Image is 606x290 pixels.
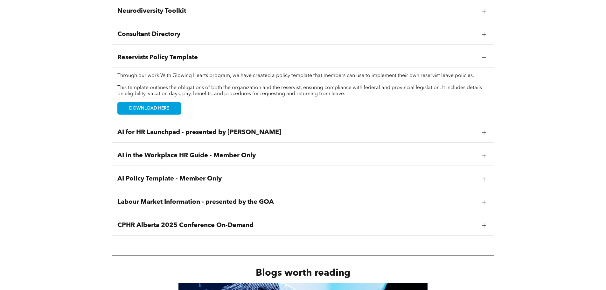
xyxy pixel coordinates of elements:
p: Through our work With Glowing Hearts program, we have created a policy template that members can ... [117,73,489,79]
span: Reservists Policy Template [117,54,477,61]
span: AI Policy Template - Member Only [117,175,477,183]
span: AI in the Workplace HR Guide - Member Only [117,152,477,159]
p: This template outlines the obligations of both the organization and the reservist, ensuring compl... [117,85,489,97]
span: CPHR Alberta 2025 Conference On-Demand [117,222,477,229]
span: Blogs worth reading [256,268,351,278]
span: AI for HR Launchpad - presented by [PERSON_NAME] [117,129,477,136]
span: Consultant Directory [117,31,477,38]
span: DOWNLOAD HERE [124,103,174,114]
span: Labour Market Information - presented by the GOA [117,198,477,206]
a: DOWNLOAD HERE [117,102,181,115]
span: Neurodiversity Toolkit [117,7,477,15]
